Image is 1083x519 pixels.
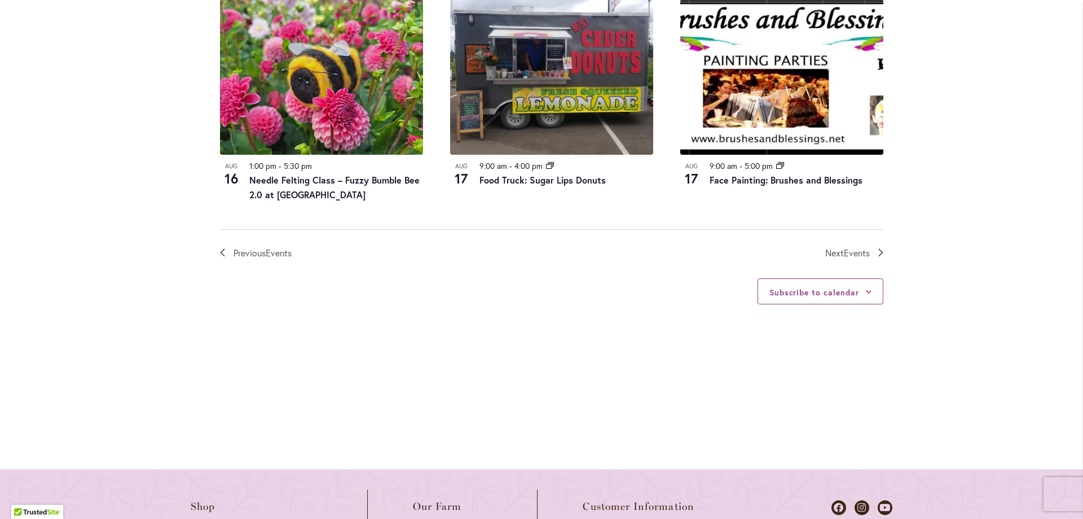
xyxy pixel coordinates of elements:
[831,500,846,515] a: Dahlias on Facebook
[266,247,292,259] span: Events
[249,174,420,200] a: Needle Felting Class – Fuzzy Bumble Bee 2.0 at [GEOGRAPHIC_DATA]
[8,479,40,511] iframe: Launch Accessibility Center
[745,160,773,171] time: 5:00 pm
[220,169,243,188] span: 16
[844,247,870,259] span: Events
[825,246,883,260] a: Next Events
[769,287,859,298] button: Subscribe to calendar
[450,169,473,188] span: 17
[413,501,461,512] span: Our Farm
[479,160,507,171] time: 9:00 am
[855,500,869,515] a: Dahlias on Instagram
[249,160,276,171] time: 1:00 pm
[739,160,742,171] span: -
[509,160,512,171] span: -
[583,501,694,512] span: Customer Information
[220,246,292,260] a: Previous Events
[479,174,606,186] a: Food Truck: Sugar Lips Donuts
[284,160,312,171] time: 5:30 pm
[710,174,862,186] a: Face Painting: Brushes and Blessings
[234,246,292,260] span: Previous
[680,169,703,188] span: 17
[710,160,737,171] time: 9:00 am
[825,246,870,260] span: Next
[279,160,281,171] span: -
[191,501,215,512] span: Shop
[514,160,543,171] time: 4:00 pm
[680,162,703,171] span: Aug
[450,162,473,171] span: Aug
[220,162,243,171] span: Aug
[878,500,892,515] a: Dahlias on Youtube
